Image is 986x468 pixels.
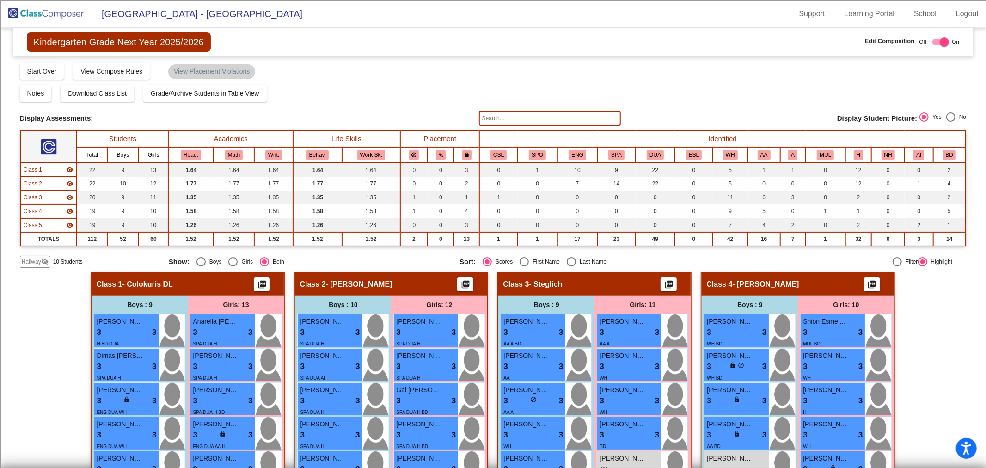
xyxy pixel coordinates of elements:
div: Scores [492,258,513,266]
div: New source [4,255,982,263]
button: Download Class List [61,85,134,102]
td: 7 [780,232,806,246]
mat-icon: picture_as_pdf [257,280,268,293]
button: Math [225,150,243,160]
button: DUA [647,150,664,160]
td: 4 [748,218,780,232]
td: 1.26 [214,218,254,232]
td: 0 [748,177,780,191]
div: Girls: 13 [188,296,284,314]
td: 11 [139,191,168,204]
th: Identified [479,131,966,147]
td: 5 [713,177,748,191]
button: Read. [181,150,201,160]
th: White [713,147,748,163]
td: 0 [428,218,454,232]
td: 0 [871,191,905,204]
td: 1.64 [293,163,342,177]
span: - Steglich [529,280,563,289]
div: This outline has no content. Would you like to delete it? [4,197,982,205]
button: Grade/Archive Students in Table View [143,85,267,102]
td: 0 [518,204,557,218]
span: Class 1 [96,280,122,289]
td: 0 [905,163,933,177]
button: H [854,150,863,160]
div: Move To ... [4,20,982,29]
th: American Indian [905,147,933,163]
span: Class 3 [24,193,42,202]
span: - Colokuris DL [122,280,173,289]
th: African American [748,147,780,163]
td: 0 [479,218,517,232]
td: 1.26 [293,218,342,232]
td: 0 [780,177,806,191]
div: Visual Art [4,154,982,162]
div: Girls [238,258,253,266]
th: Two or More races [806,147,845,163]
td: 1.77 [214,177,254,191]
mat-icon: picture_as_pdf [663,280,674,293]
mat-radio-group: Select an option [459,257,743,266]
button: View Compose Rules [73,63,150,80]
button: Print Students Details [864,277,880,291]
th: Hispanic [845,147,872,163]
div: Download [4,87,982,95]
span: Grade/Archive Students in Table View [151,90,259,97]
th: Speech Only [518,147,557,163]
td: 2 [780,218,806,232]
th: CASL [479,147,517,163]
td: 9 [598,163,636,177]
div: Delete [4,70,982,79]
td: 6 [748,191,780,204]
td: 0 [905,204,933,218]
td: 19 [77,204,107,218]
mat-icon: visibility [66,180,73,187]
td: 2 [933,163,966,177]
span: On [952,38,959,46]
td: 49 [636,232,675,246]
th: Summer birthdate [933,147,966,163]
td: 1.58 [254,204,293,218]
td: 1.58 [342,204,400,218]
td: 23 [598,232,636,246]
div: Rename Outline [4,79,982,87]
div: Boys : 9 [92,296,188,314]
button: Writ. [265,150,282,160]
th: Students [77,131,168,147]
span: Sort: [459,258,476,266]
td: 13 [454,232,479,246]
td: 0 [806,177,845,191]
td: 0 [675,163,712,177]
th: Boys [107,147,139,163]
button: NH [882,150,895,160]
div: BOOK [4,271,982,280]
td: 1.77 [293,177,342,191]
button: SPO [529,150,546,160]
th: Academic Language [557,147,598,163]
mat-icon: visibility [66,166,73,173]
td: 1.64 [168,163,214,177]
mat-icon: visibility_off [41,258,49,265]
div: Last Name [576,258,606,266]
span: Display Student Picture: [837,114,917,123]
td: 1.52 [342,232,400,246]
td: 1.58 [168,204,214,218]
td: 0 [871,163,905,177]
td: 2 [845,191,872,204]
td: 60 [139,232,168,246]
td: 3 [780,191,806,204]
td: 5 [748,204,780,218]
td: 0 [871,204,905,218]
mat-radio-group: Select an option [919,112,966,124]
td: 1.35 [254,191,293,204]
button: Print Students Details [457,277,473,291]
td: 0 [479,204,517,218]
span: Class 4 [706,280,732,289]
div: No [955,113,966,121]
td: 1 [905,177,933,191]
th: Keep away students [400,147,428,163]
button: Print Students Details [661,277,677,291]
div: Options [4,37,982,45]
th: ESL Pull-Out [675,147,712,163]
button: Start Over [20,63,64,80]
